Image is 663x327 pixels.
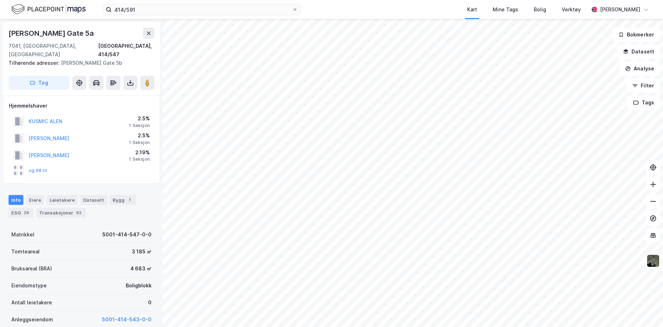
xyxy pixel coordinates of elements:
div: Bruksareal (BRA) [11,264,52,273]
button: Bokmerker [612,28,660,42]
div: 2.19% [129,148,150,157]
button: Analyse [619,62,660,76]
div: 1 Seksjon [129,156,150,162]
input: Søk på adresse, matrikkel, gårdeiere, leietakere eller personer [112,4,292,15]
div: 0 [148,298,152,307]
img: logo.f888ab2527a4732fd821a326f86c7f29.svg [11,3,86,16]
button: Tag [8,76,69,90]
img: 9k= [646,254,660,268]
div: 92 [75,209,83,216]
div: Hjemmelshaver [9,102,154,110]
div: Tomteareal [11,247,40,256]
div: 2.5% [129,114,150,123]
div: Kontrollprogram for chat [628,293,663,327]
span: Tilhørende adresser: [8,60,61,66]
div: 29 [22,209,30,216]
div: Leietakere [47,195,78,205]
div: Boligblokk [126,281,152,290]
button: 5001-414-543-0-0 [102,315,152,324]
div: [PERSON_NAME] [600,5,640,14]
div: Antall leietakere [11,298,52,307]
button: Tags [627,96,660,110]
div: ESG [8,208,33,218]
div: 7041, [GEOGRAPHIC_DATA], [GEOGRAPHIC_DATA] [8,42,98,59]
div: [PERSON_NAME] Gate 5a [8,28,95,39]
div: Eiere [26,195,44,205]
button: Datasett [617,45,660,59]
div: 5001-414-547-0-0 [102,230,152,239]
button: Filter [626,79,660,93]
div: [PERSON_NAME] Gate 5b [8,59,149,67]
div: Info [8,195,23,205]
div: Datasett [80,195,107,205]
div: Matrikkel [11,230,34,239]
div: 1 [126,196,133,203]
div: Bolig [534,5,546,14]
div: 4 683 ㎡ [130,264,152,273]
div: Mine Tags [493,5,518,14]
div: 3 185 ㎡ [132,247,152,256]
iframe: Chat Widget [628,293,663,327]
div: Kart [467,5,477,14]
div: 1 Seksjon [129,123,150,128]
div: Verktøy [562,5,581,14]
div: Transaksjoner [36,208,86,218]
div: Anleggseiendom [11,315,53,324]
div: 1 Seksjon [129,140,150,145]
div: 2.5% [129,131,150,140]
div: Eiendomstype [11,281,47,290]
div: Bygg [110,195,136,205]
div: [GEOGRAPHIC_DATA], 414/547 [98,42,154,59]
